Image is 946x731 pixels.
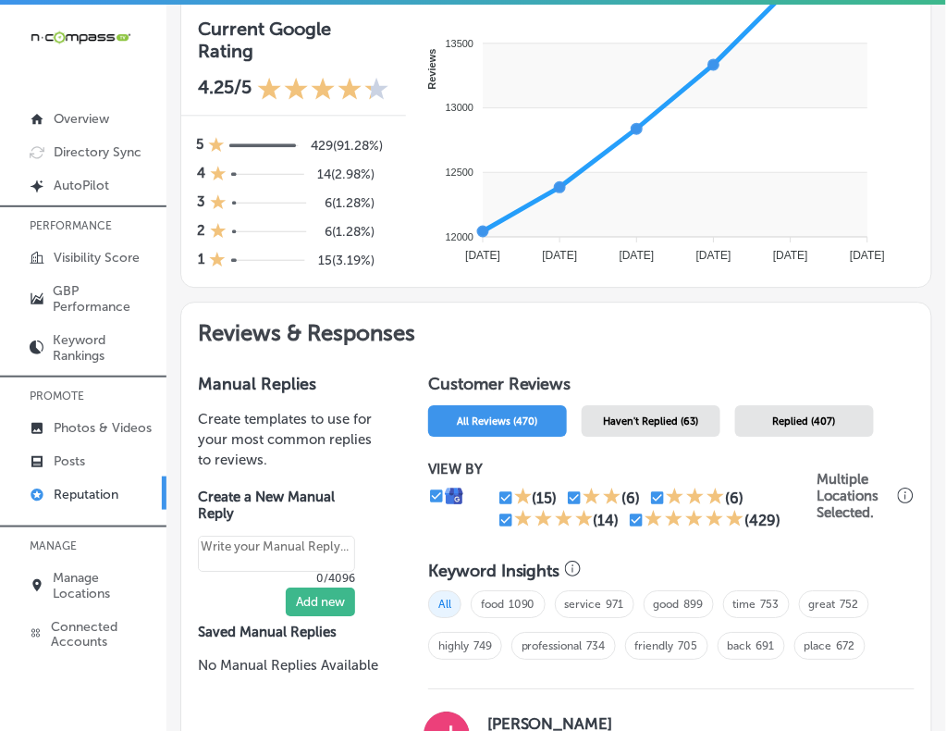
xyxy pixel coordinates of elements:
p: Multiple Locations Selected. [817,471,893,521]
a: 971 [607,598,624,611]
div: 1 Star [514,487,533,509]
span: Replied (407) [773,415,836,427]
p: VIEW BY [428,461,817,477]
div: 1 Star [209,251,226,270]
a: 749 [473,639,492,652]
a: 691 [756,639,775,652]
h3: Keyword Insights [428,561,560,581]
a: 899 [684,598,704,611]
a: time [733,598,756,611]
span: All [428,590,461,618]
a: good [654,598,680,611]
div: (15) [533,489,558,507]
h1: Customer Reviews [428,374,915,400]
div: 1 Star [208,136,225,155]
a: friendly [635,639,674,652]
tspan: [DATE] [851,248,886,261]
a: great [809,598,836,611]
p: Visibility Score [54,250,140,266]
h4: 3 [197,193,205,213]
text: Reviews [427,48,438,89]
a: place [805,639,832,652]
div: (14) [594,512,620,529]
p: Photos & Videos [54,420,152,436]
tspan: [DATE] [466,248,501,261]
p: Manage Locations [54,570,157,601]
div: 2 Stars [583,487,621,509]
p: GBP Performance [54,283,157,315]
a: service [565,598,602,611]
tspan: [DATE] [543,248,578,261]
div: 1 Star [210,165,227,184]
h5: 15 ( 3.19% ) [318,253,375,268]
div: (429) [744,512,780,529]
h5: 6 ( 1.28% ) [320,224,375,240]
p: Reputation [54,487,118,502]
a: 672 [837,639,855,652]
tspan: [DATE] [696,248,731,261]
img: 660ab0bf-5cc7-4cb8-ba1c-48b5ae0f18e60NCTV_CLogo_TV_Black_-500x88.png [30,29,131,46]
h4: 2 [197,222,205,242]
tspan: [DATE] [620,248,655,261]
div: (6) [621,489,640,507]
p: Overview [54,111,109,127]
p: Connected Accounts [51,619,157,650]
div: 1 Star [210,193,227,213]
label: Create a New Manual Reply [198,489,355,522]
a: 1090 [509,598,535,611]
button: Add new [286,588,355,616]
span: All Reviews (470) [457,415,537,427]
div: 3 Stars [666,487,725,509]
tspan: 12500 [446,166,474,177]
p: AutoPilot [54,178,109,193]
p: Directory Sync [54,144,141,160]
tspan: [DATE] [773,248,808,261]
div: 1 Star [210,222,227,242]
div: 5 Stars [645,509,744,531]
h3: Current Google Rating [198,18,389,62]
span: Haven't Replied (63) [603,415,698,427]
div: 4 Stars [514,509,594,531]
h3: Manual Replies [198,374,384,394]
h5: 429 ( 91.28% ) [311,138,375,154]
a: back [728,639,752,652]
h4: 5 [196,136,203,155]
a: highly [438,639,469,652]
h5: 14 ( 2.98% ) [317,167,375,182]
textarea: Create your Quick Reply [198,536,355,572]
h2: Reviews & Responses [181,303,931,357]
p: 4.25 /5 [198,76,252,104]
label: Saved Manual Replies [198,624,384,640]
p: 0/4096 [198,572,355,585]
div: (6) [725,489,743,507]
p: Keyword Rankings [53,332,157,364]
a: 753 [761,598,780,611]
a: 734 [587,639,606,652]
h4: 4 [197,165,205,184]
div: 4.25 Stars [257,76,389,104]
p: Posts [54,453,85,469]
a: 752 [841,598,859,611]
tspan: 12000 [446,230,474,242]
a: professional [522,639,583,652]
h4: 1 [198,251,204,270]
a: 705 [679,639,698,652]
tspan: 13000 [446,101,474,112]
p: Create templates to use for your most common replies to reviews. [198,409,384,470]
h5: 6 ( 1.28% ) [320,195,375,211]
tspan: 13500 [446,37,474,48]
a: food [481,598,504,611]
p: No Manual Replies Available [198,655,384,675]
